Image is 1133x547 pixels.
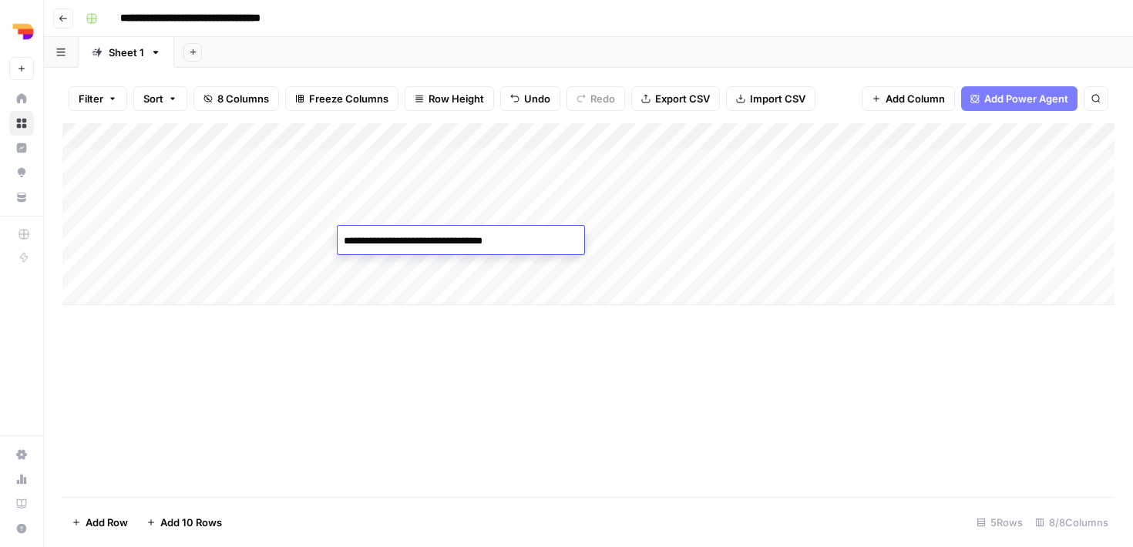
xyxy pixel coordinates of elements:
[405,86,494,111] button: Row Height
[970,510,1029,535] div: 5 Rows
[69,86,127,111] button: Filter
[143,91,163,106] span: Sort
[79,91,103,106] span: Filter
[79,37,174,68] a: Sheet 1
[285,86,398,111] button: Freeze Columns
[160,515,222,530] span: Add 10 Rows
[500,86,560,111] button: Undo
[429,91,484,106] span: Row Height
[9,492,34,516] a: Learning Hub
[9,185,34,210] a: Your Data
[590,91,615,106] span: Redo
[133,86,187,111] button: Sort
[9,12,34,51] button: Workspace: Depends
[726,86,815,111] button: Import CSV
[86,515,128,530] span: Add Row
[9,86,34,111] a: Home
[984,91,1068,106] span: Add Power Agent
[109,45,144,60] div: Sheet 1
[524,91,550,106] span: Undo
[566,86,625,111] button: Redo
[9,442,34,467] a: Settings
[961,86,1078,111] button: Add Power Agent
[137,510,231,535] button: Add 10 Rows
[217,91,269,106] span: 8 Columns
[631,86,720,111] button: Export CSV
[655,91,710,106] span: Export CSV
[862,86,955,111] button: Add Column
[1029,510,1115,535] div: 8/8 Columns
[9,111,34,136] a: Browse
[9,516,34,541] button: Help + Support
[309,91,388,106] span: Freeze Columns
[886,91,945,106] span: Add Column
[750,91,805,106] span: Import CSV
[9,136,34,160] a: Insights
[62,510,137,535] button: Add Row
[9,467,34,492] a: Usage
[9,160,34,185] a: Opportunities
[193,86,279,111] button: 8 Columns
[9,18,37,45] img: Depends Logo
